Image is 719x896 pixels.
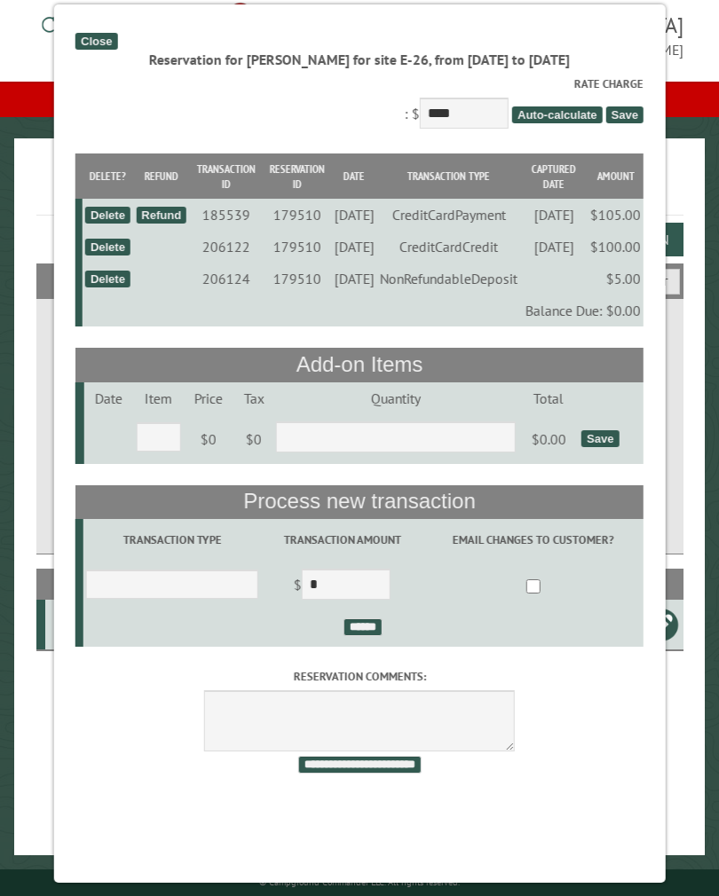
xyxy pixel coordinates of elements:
td: CreditCardPayment [377,199,520,231]
th: Site [45,569,99,600]
th: Amount [588,153,644,200]
span: Save [606,106,644,123]
th: Refund [133,153,189,200]
td: Date [84,382,134,414]
td: [DATE] [520,231,587,263]
td: 206122 [189,231,262,263]
span: Auto-calculate [512,106,603,123]
div: : $ [75,75,644,133]
th: Transaction Type [377,153,520,200]
td: [DATE] [332,263,377,295]
td: 179510 [262,199,331,231]
td: [DATE] [332,231,377,263]
label: Rate Charge [75,75,644,92]
label: Email changes to customer? [426,531,641,548]
div: Refund [136,207,186,224]
label: Reservation comments: [75,668,644,685]
div: Save [581,430,619,447]
td: $100.00 [588,231,644,263]
div: Delete [85,207,130,224]
td: [DATE] [332,199,377,231]
td: $ [261,562,423,611]
div: E-26 [52,616,96,633]
td: 206124 [189,263,262,295]
td: $5.00 [588,263,644,295]
div: Close [75,33,117,50]
td: Price [183,382,233,414]
h2: Filters [36,263,683,297]
td: [DATE] [520,199,587,231]
td: CreditCardCredit [377,231,520,263]
th: Captured Date [520,153,587,200]
label: Transaction Type [86,531,258,548]
th: Delete? [83,153,133,200]
label: Transaction Amount [264,531,420,548]
div: Reservation for [PERSON_NAME] for site E-26, from [DATE] to [DATE] [75,50,644,69]
td: $105.00 [588,199,644,231]
td: Total [518,382,579,414]
td: $0 [234,414,273,464]
div: Delete [85,239,130,255]
small: © Campground Commander LLC. All rights reserved. [259,876,460,888]
td: NonRefundableDeposit [377,263,520,295]
th: Add-on Items [75,348,644,381]
a: Dashboard [47,83,133,117]
td: 179510 [262,263,331,295]
td: 179510 [262,231,331,263]
th: Transaction ID [189,153,262,200]
td: $0 [183,414,233,464]
td: $0.00 [518,414,579,464]
td: 185539 [189,199,262,231]
td: Quantity [273,382,518,414]
td: Balance Due: $0.00 [83,295,644,326]
h1: Reservations [36,167,683,216]
div: Delete [85,271,130,287]
td: Tax [234,382,273,414]
th: Date [332,153,377,200]
td: Item [134,382,184,414]
th: Reservation ID [262,153,331,200]
th: Process new transaction [75,485,644,519]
